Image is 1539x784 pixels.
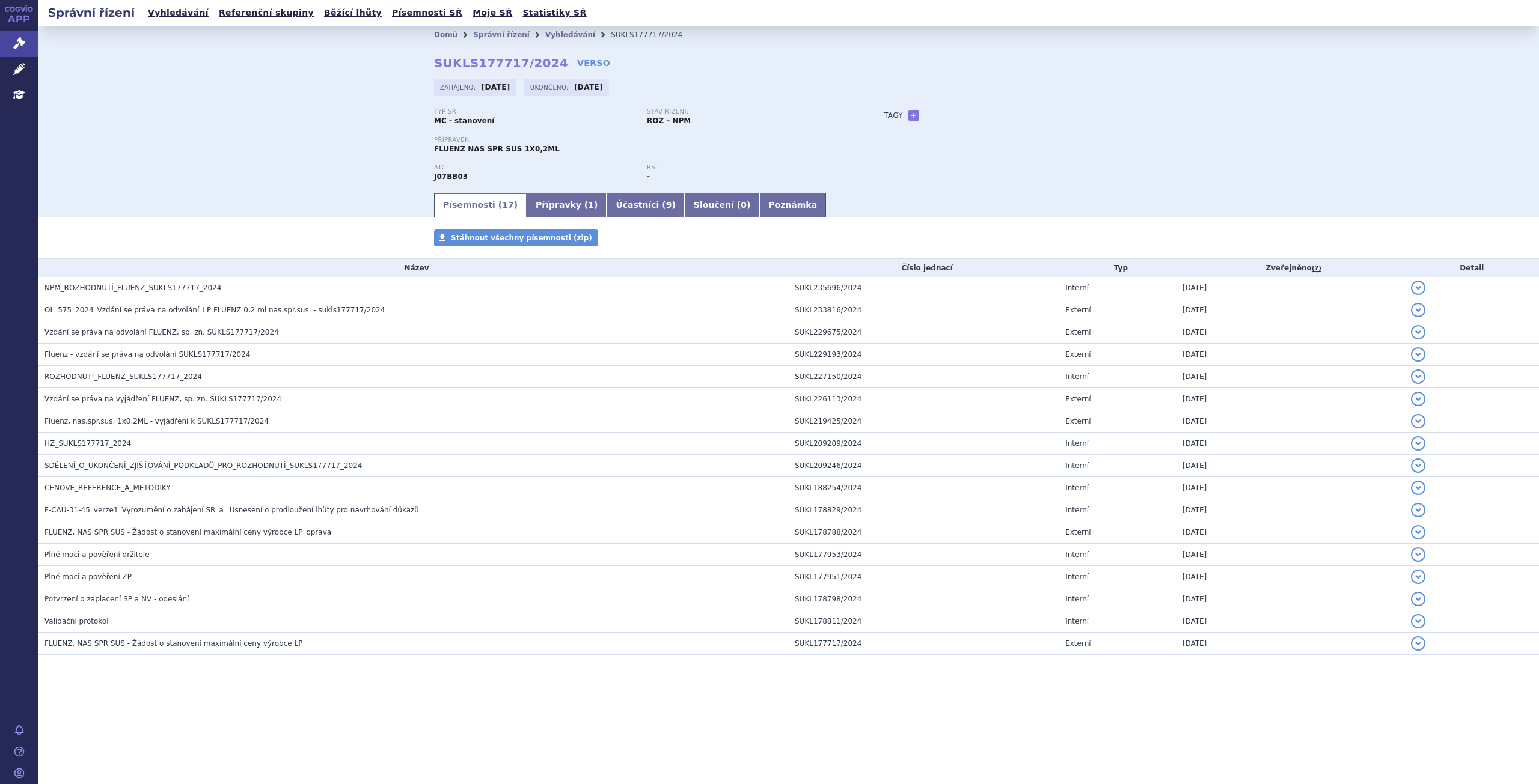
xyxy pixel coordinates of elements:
[527,193,607,217] a: Přípravky (1)
[434,172,468,181] strong: CHŘIPKA, ŽIVÝ ATENUOVANÝ VIRUS
[1065,284,1089,292] span: Interní
[1176,259,1405,277] th: Zveřejněno
[647,172,650,181] strong: -
[789,388,1059,410] td: SUKL226113/2024
[434,193,527,217] a: Písemnosti (17)
[1065,328,1091,336] span: Externí
[789,366,1059,388] td: SUKL227150/2024
[1411,525,1425,539] button: detail
[1065,506,1089,514] span: Interní
[789,588,1059,610] td: SUKL178798/2024
[44,550,150,559] span: Plné moci a pověření držitele
[1411,592,1425,606] button: detail
[789,499,1059,521] td: SUKL178829/2024
[789,259,1059,277] th: Číslo jednací
[1065,350,1091,359] span: Externí
[1176,477,1405,499] td: [DATE]
[434,56,568,70] strong: SUKLS177717/2024
[607,193,684,217] a: Účastníci (9)
[1411,503,1425,517] button: detail
[44,461,362,470] span: SDĚLENÍ_O_UKONČENÍ_ZJIŠŤOVÁNÍ_PODKLADŮ_PRO_ROZHODNUTÍ_SUKLS177717_2024
[908,110,919,121] a: +
[44,328,279,336] span: Vzdání se práva na odvolání FLUENZ, sp. zn. SUKLS177717/2024
[1411,369,1425,384] button: detail
[647,108,848,115] p: Stav řízení:
[1411,636,1425,651] button: detail
[574,83,603,91] strong: [DATE]
[38,259,789,277] th: Název
[1176,588,1405,610] td: [DATE]
[789,277,1059,299] td: SUKL235696/2024
[789,455,1059,477] td: SUKL209246/2024
[1405,259,1539,277] th: Detail
[44,528,331,536] span: FLUENZ, NAS SPR SUS - Žádost o stanovení maximální ceny výrobce LP_oprava
[611,26,698,44] li: SUKLS177717/2024
[1176,277,1405,299] td: [DATE]
[451,234,592,242] span: Stáhnout všechny písemnosti (zip)
[1065,439,1089,448] span: Interní
[1176,344,1405,366] td: [DATE]
[588,200,594,210] span: 1
[44,573,132,581] span: Plné moci a pověření ZP
[759,193,826,217] a: Poznámka
[434,31,457,39] a: Domů
[1065,617,1089,625] span: Interní
[1411,281,1425,295] button: detail
[1065,639,1091,648] span: Externí
[1176,610,1405,633] td: [DATE]
[577,57,610,69] a: VERSO
[545,31,595,39] a: Vyhledávání
[1065,417,1091,425] span: Externí
[741,200,747,210] span: 0
[884,108,903,123] h3: Tagy
[530,82,571,92] span: Ukončeno:
[789,544,1059,566] td: SUKL177953/2024
[144,5,212,21] a: Vyhledávání
[789,299,1059,321] td: SUKL233816/2024
[789,321,1059,344] td: SUKL229675/2024
[44,395,281,403] span: Vzdání se práva na vyjádření FLUENZ, sp. zn. SUKLS177717/2024
[1411,481,1425,495] button: detail
[666,200,672,210] span: 9
[647,164,848,171] p: RS:
[1065,573,1089,581] span: Interní
[320,5,385,21] a: Běžící lhůty
[1176,455,1405,477] td: [DATE]
[434,136,860,144] p: Přípravek:
[434,117,494,125] strong: MC - stanovení
[1176,321,1405,344] td: [DATE]
[789,610,1059,633] td: SUKL178811/2024
[44,417,269,425] span: Fluenz, nas.spr.sus. 1x0,2ML - vyjádření k SUKLS177717/2024
[1059,259,1176,277] th: Typ
[1176,299,1405,321] td: [DATE]
[1065,395,1091,403] span: Externí
[434,229,598,246] a: Stáhnout všechny písemnosti (zip)
[789,477,1059,499] td: SUKL188254/2024
[789,433,1059,455] td: SUKL209209/2024
[1065,528,1091,536] span: Externí
[44,595,189,603] span: Potvrzení o zaplacení SP a NV - odeslání
[473,31,530,39] a: Správní řízení
[1065,372,1089,381] span: Interní
[1411,325,1425,339] button: detail
[440,82,478,92] span: Zahájeno:
[1176,499,1405,521] td: [DATE]
[38,4,144,21] h2: Správní řízení
[1176,366,1405,388] td: [DATE]
[502,200,513,210] span: 17
[1312,264,1321,273] abbr: (?)
[1065,306,1091,314] span: Externí
[1411,392,1425,406] button: detail
[1065,484,1089,492] span: Interní
[1065,461,1089,470] span: Interní
[434,164,635,171] p: ATC:
[388,5,466,21] a: Písemnosti SŘ
[1411,547,1425,562] button: detail
[44,372,202,381] span: ROZHODNUTÍ_FLUENZ_SUKLS177717_2024
[434,108,635,115] p: Typ SŘ:
[685,193,759,217] a: Sloučení (0)
[1411,614,1425,628] button: detail
[1411,414,1425,428] button: detail
[789,344,1059,366] td: SUKL229193/2024
[1065,595,1089,603] span: Interní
